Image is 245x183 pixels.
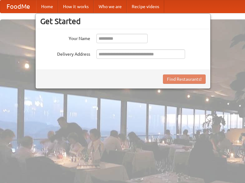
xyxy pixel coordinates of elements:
[40,49,90,57] label: Delivery Address
[0,0,36,13] a: FoodMe
[40,17,206,26] h3: Get Started
[40,34,90,42] label: Your Name
[36,0,58,13] a: Home
[163,74,206,84] button: Find Restaurants!
[58,0,94,13] a: How it works
[94,0,127,13] a: Who we are
[127,0,164,13] a: Recipe videos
